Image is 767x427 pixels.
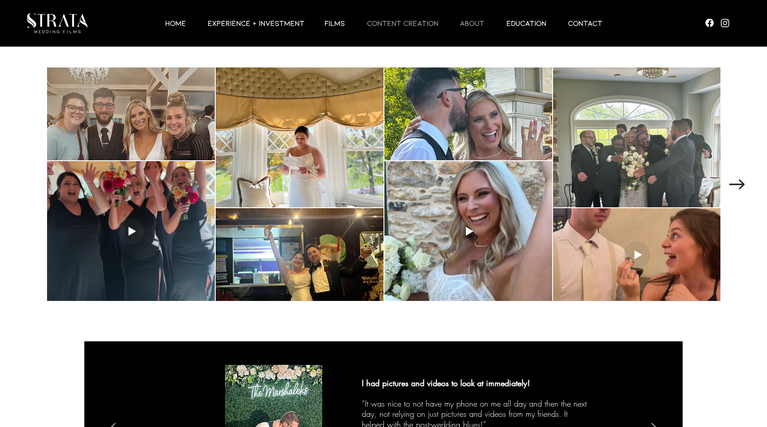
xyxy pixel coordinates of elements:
span: I had pictures and videos to look at immediately! [362,378,530,388]
a: EDUCATION [495,18,557,28]
button: Next Item [729,179,745,189]
ul: Social Bar [704,17,731,28]
img: LUX STRATA TEST_edited.png [27,13,87,33]
a: HOME [154,18,197,28]
p: EXPERIENCE + INVESTMENT [203,18,309,28]
a: Contact [557,18,613,28]
a: CONTENT CREATION [356,18,449,28]
p: ABOUT [455,18,489,28]
p: HOME [161,18,190,28]
p: Films [320,18,349,28]
a: ABOUT [449,18,495,28]
p: EDUCATION [502,18,551,28]
a: EXPERIENCE + INVESTMENT [197,18,313,28]
p: CONTENT CREATION [363,18,443,28]
p: Contact [564,18,607,28]
a: Films [313,18,356,28]
nav: Site [84,18,683,28]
